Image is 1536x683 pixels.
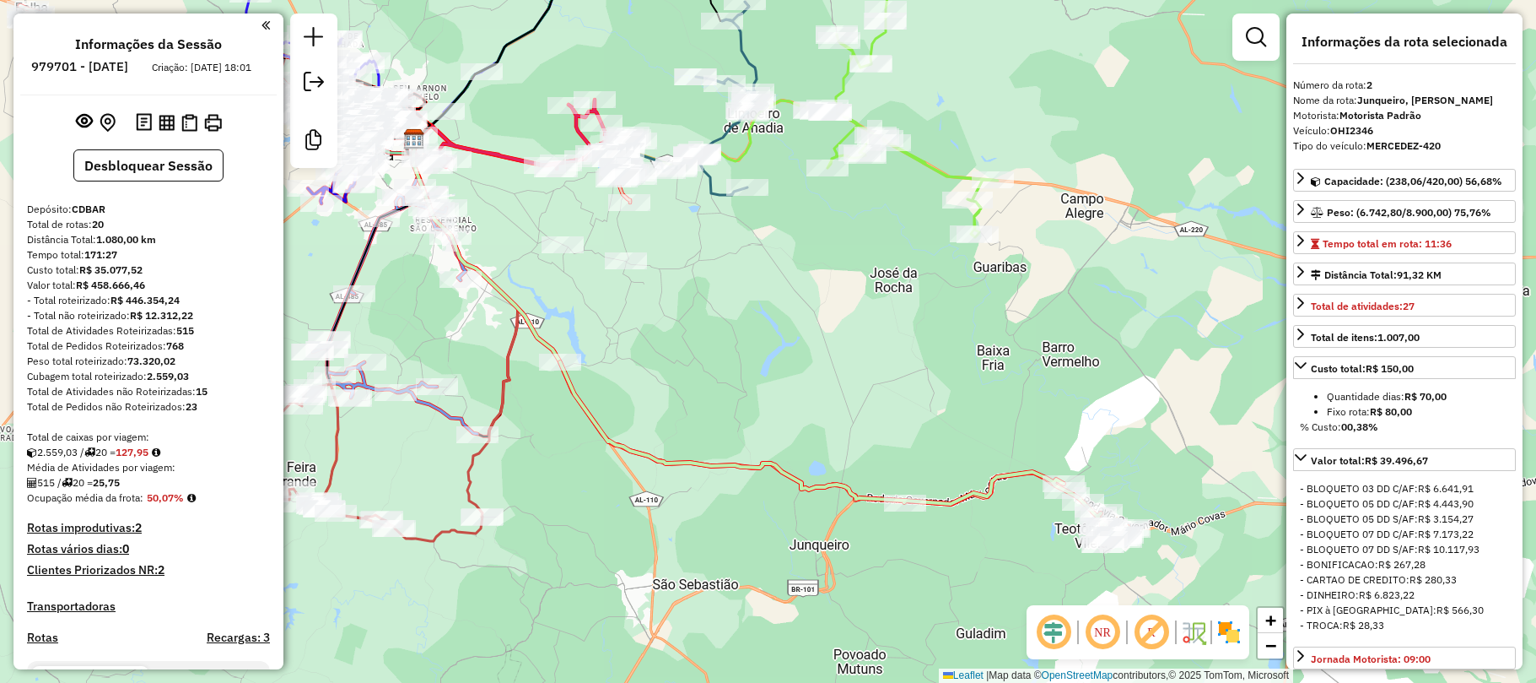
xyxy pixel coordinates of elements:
button: Desbloquear Sessão [73,149,224,182]
span: 91,32 KM [1397,268,1442,281]
i: Total de Atividades [27,478,37,488]
div: Atividade não roteirizada - 15 SUPERMERCADOS [350,132,392,149]
a: Exportar sessão [297,65,331,103]
div: Total de caixas por viagem: [27,430,270,445]
a: Rotas [27,631,58,645]
h4: Informações da rota selecionada [1293,34,1516,50]
button: Visualizar Romaneio [178,111,201,135]
h4: Rotas vários dias: [27,542,270,556]
div: Total de Pedidos Roteirizados: [27,339,270,354]
button: Exibir sessão original [73,109,96,136]
button: Visualizar relatório de Roteirização [155,111,178,133]
em: Média calculada utilizando a maior ocupação (%Peso ou %Cubagem) de cada rota da sessão. Rotas cro... [187,493,196,503]
button: Logs desbloquear sessão [132,110,155,136]
div: Cubagem total roteirizado: [27,369,270,384]
div: Custo total: [1311,361,1414,377]
div: 2.559,03 / 20 = [27,445,270,460]
span: R$ 280,33 [1409,573,1457,586]
strong: 15 [196,385,207,398]
div: Tipo do veículo: [1293,138,1516,154]
span: Capacidade: (238,06/420,00) 56,68% [1324,175,1502,187]
strong: R$ 35.077,52 [79,263,143,276]
span: R$ 4.443,90 [1418,497,1474,510]
span: Exibir rótulo [1131,612,1172,653]
strong: 73.320,02 [127,355,175,367]
a: Valor total:R$ 39.496,67 [1293,448,1516,471]
div: Média de Atividades por viagem: [27,460,270,475]
i: Cubagem total roteirizado [27,447,37,458]
div: Criação: [DATE] 18:01 [145,60,258,75]
div: Total de Pedidos não Roteirizados: [27,399,270,415]
span: | [986,669,989,681]
a: Custo total:R$ 150,00 [1293,356,1516,379]
div: Peso total roteirizado: [27,354,270,369]
div: Custo total:R$ 150,00 [1293,382,1516,442]
span: + [1265,610,1276,631]
div: Distância Total: [1311,268,1442,283]
span: R$ 3.154,27 [1418,512,1474,525]
div: - BONIFICACAO: [1300,557,1509,572]
h4: Rotas improdutivas: [27,521,270,535]
strong: 2.559,03 [147,370,189,382]
span: Tempo total em rota: 11:36 [1323,237,1452,250]
div: Atividade não roteirizada - FLAVIO BEBIDAS [542,236,584,253]
h6: 979701 - [DATE] [31,59,128,74]
span: Peso: (6.742,80/8.900,00) 75,76% [1327,206,1491,219]
i: Total de rotas [84,447,95,458]
img: CDBAR [403,128,425,150]
span: R$ 10.117,93 [1418,543,1479,556]
strong: CDBAR [72,203,105,215]
div: - BLOQUETO 07 DD S/AF: [1300,542,1509,557]
div: Map data © contributors,© 2025 TomTom, Microsoft [939,669,1293,683]
a: Leaflet [943,669,984,681]
span: Ocupação média da frota: [27,491,143,504]
img: Fluxo de ruas [1180,619,1207,646]
span: Ocultar NR [1082,612,1123,653]
strong: R$ 70,00 [1404,390,1447,403]
strong: 127,95 [116,446,148,458]
h4: Recargas: 3 [207,631,270,645]
a: Zoom in [1258,608,1283,633]
strong: R$ 80,00 [1370,405,1412,418]
div: Total de Atividades não Roteirizadas: [27,384,270,399]
strong: 515 [176,324,194,337]
a: Clique aqui para minimizar o painel [261,15,270,35]
div: - BLOQUETO 03 DD C/AF: [1300,481,1509,496]
div: Depósito: [27,202,270,217]
div: Veículo: [1293,123,1516,138]
div: - BLOQUETO 07 DD C/AF: [1300,527,1509,542]
a: OpenStreetMap [1042,669,1113,681]
span: R$ 7.173,22 [1418,528,1474,540]
strong: Junqueiro, [PERSON_NAME] [1357,94,1493,106]
a: Jornada Motorista: 09:00 [1293,647,1516,669]
div: Motorista: [1293,108,1516,123]
div: Jornada Motorista: 09:00 [1311,652,1431,667]
strong: Motorista Padrão [1339,109,1421,122]
i: Meta Caixas/viagem: 150,00 Diferença: -22,05 [152,447,160,458]
strong: 23 [186,400,197,413]
strong: R$ 12.312,22 [130,309,193,322]
div: - PIX à [GEOGRAPHIC_DATA]: [1300,603,1509,618]
strong: 1.080,00 km [96,233,156,246]
div: Custo total: [27,263,270,278]
h4: Informações da Sessão [75,36,222,52]
strong: 2 [1366,79,1372,91]
strong: 27 [1403,300,1415,312]
strong: 1.007,00 [1377,331,1420,344]
div: Total de itens: [1311,330,1420,345]
div: - Total não roteirizado: [27,308,270,323]
div: - BLOQUETO 05 DD C/AF: [1300,496,1509,512]
strong: R$ 446.354,24 [110,294,180,306]
div: Número da rota: [1293,78,1516,93]
strong: 171:27 [84,248,117,261]
i: Total de rotas [62,478,73,488]
strong: 0 [122,541,129,556]
span: R$ 566,30 [1436,604,1484,616]
strong: R$ 458.666,46 [76,279,145,291]
div: - BLOQUETO 05 DD S/AF: [1300,512,1509,527]
strong: 2 [158,562,164,577]
strong: 00,38% [1341,420,1378,433]
div: Nome da rota: [1293,93,1516,108]
li: Fixo rota: [1327,404,1509,420]
img: Exibir/Ocultar setores [1215,619,1242,646]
